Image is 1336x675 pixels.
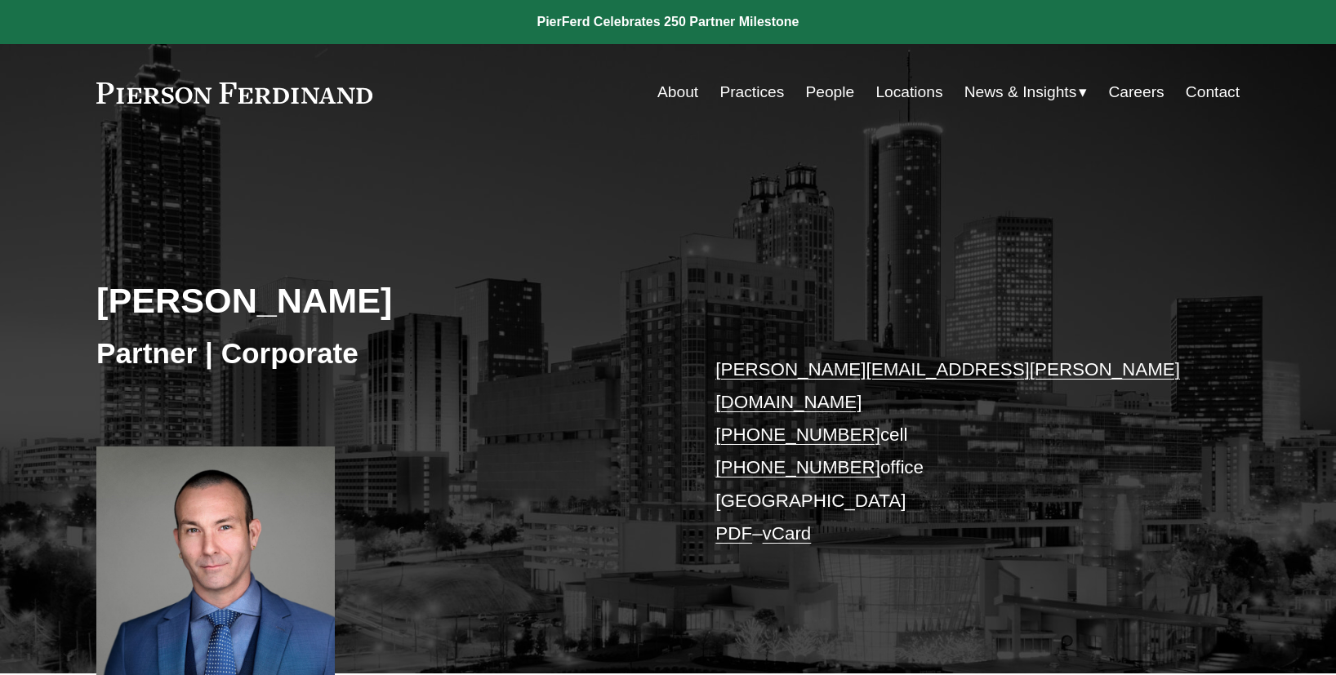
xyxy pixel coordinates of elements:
a: folder dropdown [964,77,1088,108]
a: People [805,77,854,108]
a: Locations [875,77,942,108]
a: Contact [1186,77,1240,108]
a: Practices [719,77,784,108]
a: About [657,77,698,108]
h2: [PERSON_NAME] [96,279,668,322]
h3: Partner | Corporate [96,335,668,371]
span: News & Insights [964,78,1077,107]
a: Careers [1108,77,1164,108]
a: vCard [763,523,812,544]
a: [PHONE_NUMBER] [715,457,880,477]
a: [PERSON_NAME][EMAIL_ADDRESS][PERSON_NAME][DOMAIN_NAME] [715,359,1180,412]
a: [PHONE_NUMBER] [715,424,880,445]
p: cell office [GEOGRAPHIC_DATA] – [715,353,1191,551]
a: PDF [715,523,752,544]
